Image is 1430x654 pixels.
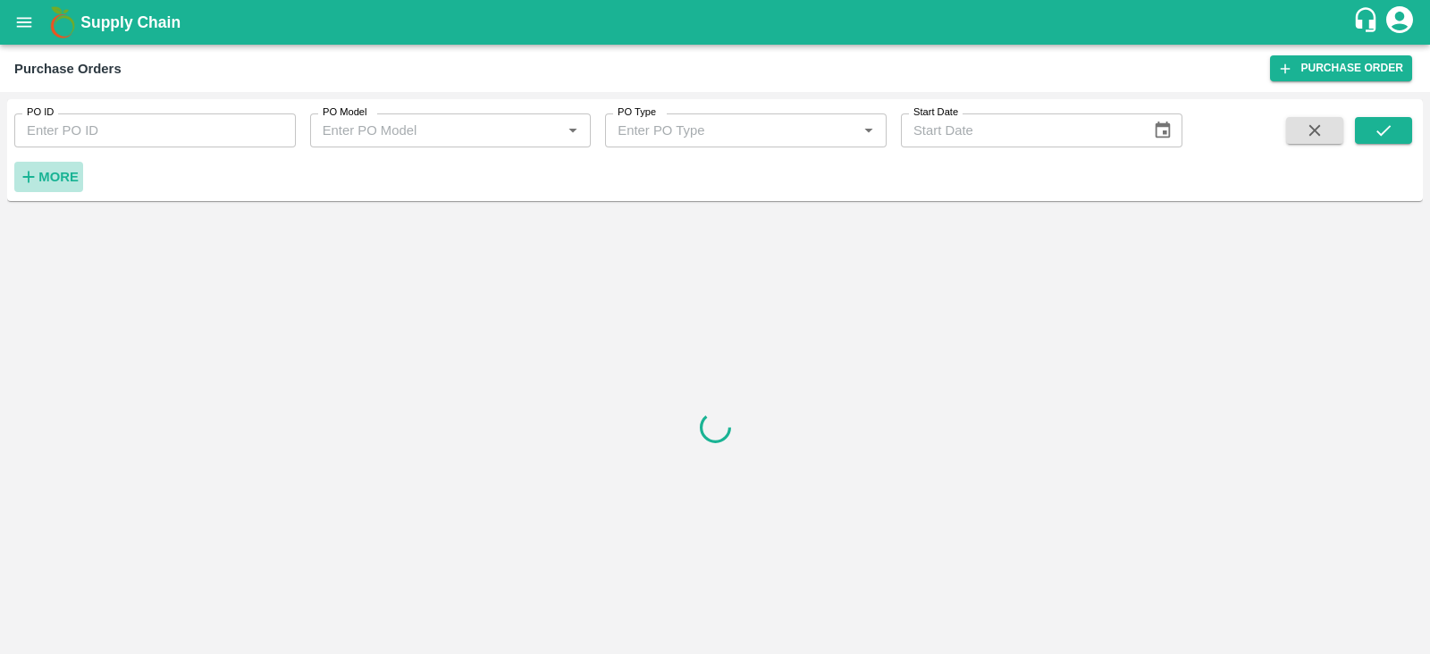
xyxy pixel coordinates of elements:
input: Start Date [901,113,1139,147]
button: open drawer [4,2,45,43]
a: Supply Chain [80,10,1352,35]
button: Open [561,119,585,142]
label: PO Type [618,105,656,120]
input: Enter PO Model [315,119,557,142]
img: logo [45,4,80,40]
div: account of current user [1384,4,1416,41]
button: Choose date [1146,113,1180,147]
b: Supply Chain [80,13,181,31]
label: Start Date [913,105,958,120]
a: Purchase Order [1270,55,1412,81]
input: Enter PO ID [14,113,296,147]
button: More [14,162,83,192]
label: PO Model [323,105,367,120]
input: Enter PO Type [610,119,852,142]
button: Open [857,119,880,142]
label: PO ID [27,105,54,120]
div: Purchase Orders [14,57,122,80]
strong: More [38,170,79,184]
div: customer-support [1352,6,1384,38]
